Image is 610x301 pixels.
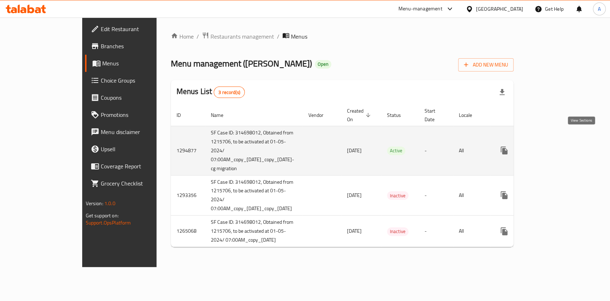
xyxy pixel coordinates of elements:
[494,84,511,101] div: Export file
[387,191,408,200] div: Inactive
[85,20,184,38] a: Edit Restaurant
[425,107,445,124] span: Start Date
[171,55,312,71] span: Menu management ( [PERSON_NAME] )
[202,32,274,41] a: Restaurants management
[453,126,490,175] td: All
[85,140,184,158] a: Upsell
[464,60,508,69] span: Add New Menu
[347,226,362,236] span: [DATE]
[453,216,490,247] td: All
[419,216,453,247] td: -
[101,76,178,85] span: Choice Groups
[387,147,405,155] span: Active
[171,216,205,247] td: 1265068
[513,142,530,159] button: Change Status
[86,211,119,220] span: Get support on:
[496,187,513,204] button: more
[387,111,410,119] span: Status
[398,5,442,13] div: Menu-management
[458,58,514,71] button: Add New Menu
[211,111,233,119] span: Name
[171,175,205,216] td: 1293356
[101,110,178,119] span: Promotions
[85,106,184,123] a: Promotions
[277,32,279,41] li: /
[85,55,184,72] a: Menus
[459,111,481,119] span: Locale
[387,227,408,236] span: Inactive
[101,128,178,136] span: Menu disclaimer
[101,162,178,171] span: Coverage Report
[85,158,184,175] a: Coverage Report
[496,223,513,240] button: more
[177,86,245,98] h2: Menus List
[214,89,244,96] span: 3 record(s)
[85,38,184,55] a: Branches
[513,223,530,240] button: Change Status
[490,104,570,126] th: Actions
[101,25,178,33] span: Edit Restaurant
[214,87,245,98] div: Total records count
[85,123,184,140] a: Menu disclaimer
[347,107,373,124] span: Created On
[210,32,274,41] span: Restaurants management
[347,146,362,155] span: [DATE]
[308,111,333,119] span: Vendor
[496,142,513,159] button: more
[205,216,303,247] td: SF Case ID: 314698012, Obtained from 1215706, to be activated at 01-05-2024/ 07:00AM_copy_[DATE]
[86,199,103,208] span: Version:
[315,60,331,69] div: Open
[177,111,190,119] span: ID
[453,175,490,216] td: All
[86,218,131,227] a: Support.OpsPlatform
[291,32,307,41] span: Menus
[85,175,184,192] a: Grocery Checklist
[101,179,178,188] span: Grocery Checklist
[85,72,184,89] a: Choice Groups
[205,126,303,175] td: SF Case ID: 314698012, Obtained from 1215706, to be activated at 01-05-2024/ 07:00AM_copy_[DATE]_...
[315,61,331,67] span: Open
[476,5,523,13] div: [GEOGRAPHIC_DATA]
[205,175,303,216] td: SF Case ID: 314698012, Obtained from 1215706, to be activated at 01-05-2024/ 07:00AM_copy_[DATE]_...
[171,126,205,175] td: 1294877
[101,42,178,50] span: Branches
[104,199,115,208] span: 1.0.0
[171,32,514,41] nav: breadcrumb
[171,104,570,247] table: enhanced table
[419,126,453,175] td: -
[347,191,362,200] span: [DATE]
[101,93,178,102] span: Coupons
[102,59,178,68] span: Menus
[419,175,453,216] td: -
[85,89,184,106] a: Coupons
[197,32,199,41] li: /
[387,192,408,200] span: Inactive
[101,145,178,153] span: Upsell
[598,5,601,13] span: A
